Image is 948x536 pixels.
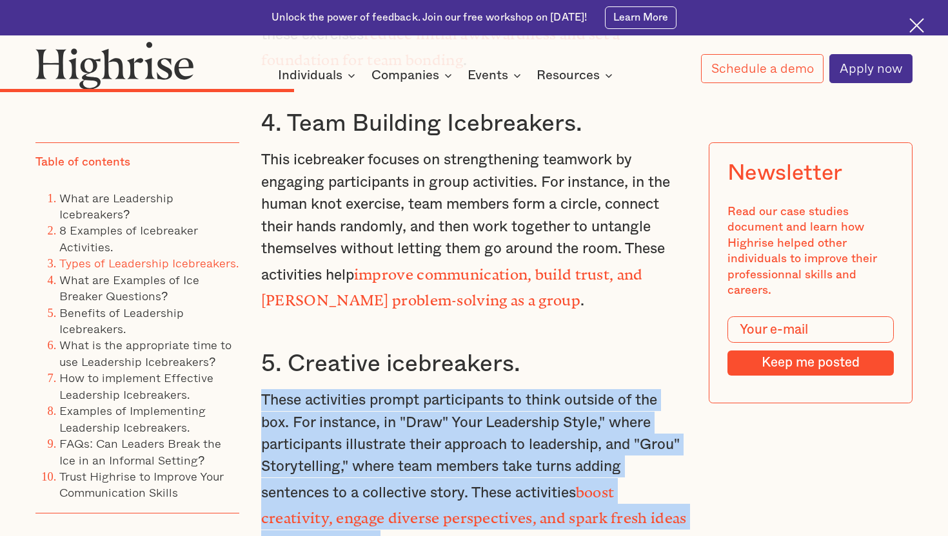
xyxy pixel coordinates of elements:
a: How to implement Effective Leadership Icebreakers. [59,368,213,403]
a: What are Leadership Icebreakers? [59,188,173,222]
a: Types of Leadership Icebreakers. [59,254,239,272]
div: Resources [537,68,617,83]
a: Schedule a demo [701,54,824,83]
div: Events [468,68,508,83]
a: Apply now [829,54,913,83]
input: Your e-mail [727,316,894,343]
p: This icebreaker focuses on strengthening teamwork by engaging participants in group activities. F... [261,149,687,312]
strong: improve communication, build trust, and [PERSON_NAME] problem-solving as a group [261,266,643,301]
div: Individuals [278,68,359,83]
input: Keep me posted [727,350,894,376]
a: Benefits of Leadership Icebreakers. [59,303,184,337]
div: Table of contents [35,155,130,170]
a: Examples of Implementing Leadership Icebreakers. [59,401,206,436]
div: Newsletter [727,160,843,186]
a: Learn More [605,6,676,29]
a: FAQs: Can Leaders Break the Ice in an Informal Setting? [59,434,221,468]
div: Events [468,68,525,83]
a: What is the appropriate time to use Leadership Icebreakers? [59,336,232,370]
a: 8 Examples of Icebreaker Activities. [59,221,198,255]
div: Companies [371,68,439,83]
h3: 5. Creative icebreakers. [261,349,687,379]
img: Cross icon [909,18,924,33]
img: Highrise logo [35,41,194,89]
a: What are Examples of Ice Breaker Questions? [59,270,199,304]
div: Resources [537,68,600,83]
div: Unlock the power of feedback. Join our free workshop on [DATE]! [272,11,587,25]
div: Individuals [278,68,342,83]
div: Read our case studies document and learn how Highrise helped other individuals to improve their p... [727,204,894,299]
h3: 4. Team Building Icebreakers. [261,109,687,139]
a: Trust Highrise to Improve Your Communication Skills [59,467,224,501]
form: Modal Form [727,316,894,375]
div: Companies [371,68,456,83]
